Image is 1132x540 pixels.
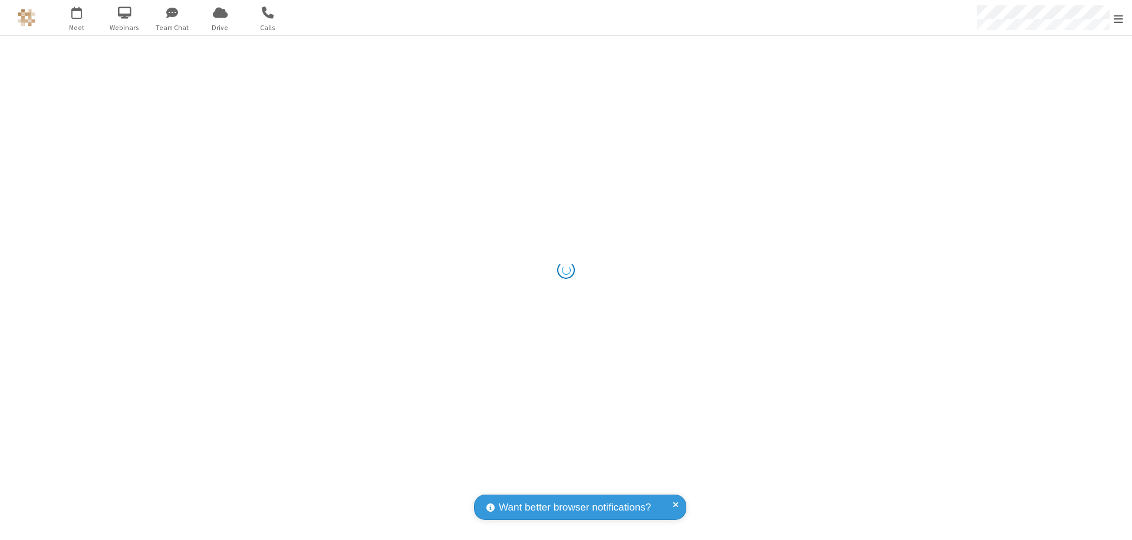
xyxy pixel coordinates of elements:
[246,22,290,33] span: Calls
[103,22,147,33] span: Webinars
[55,22,99,33] span: Meet
[499,500,651,515] span: Want better browser notifications?
[198,22,242,33] span: Drive
[18,9,35,27] img: QA Selenium DO NOT DELETE OR CHANGE
[150,22,195,33] span: Team Chat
